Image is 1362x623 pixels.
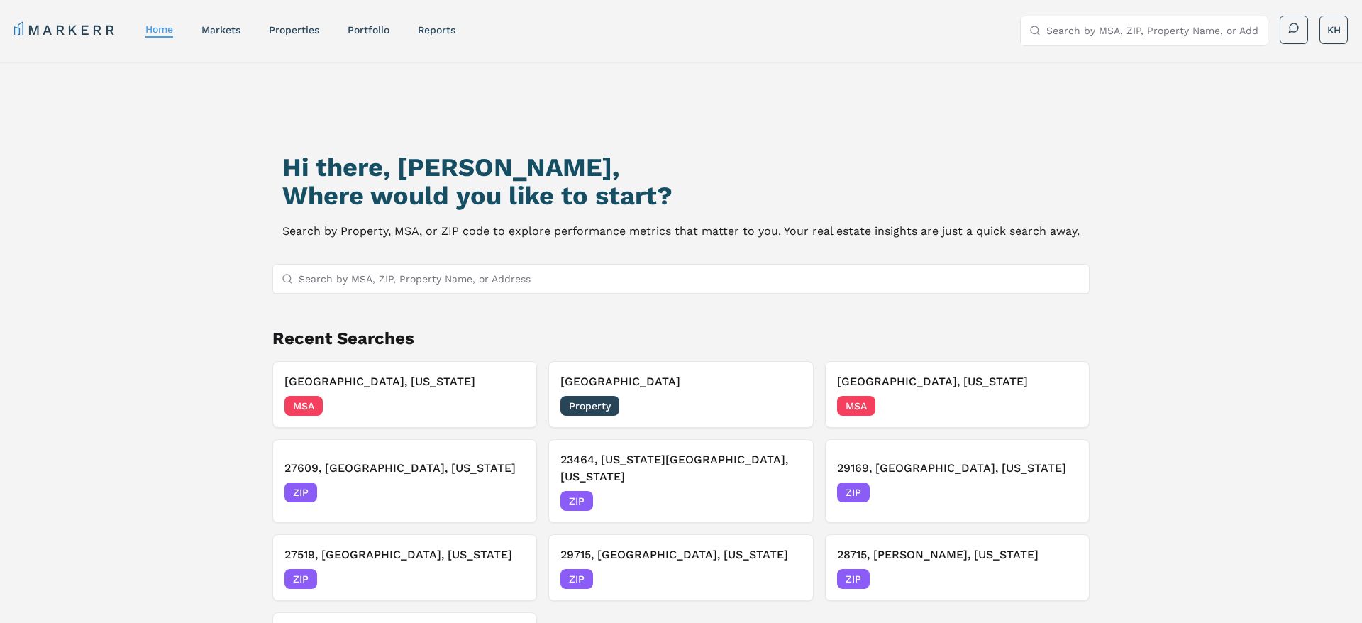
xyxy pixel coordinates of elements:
[825,439,1090,523] button: 29169, [GEOGRAPHIC_DATA], [US_STATE]ZIP[DATE]
[145,23,173,35] a: home
[269,24,319,35] a: properties
[272,534,537,601] button: 27519, [GEOGRAPHIC_DATA], [US_STATE]ZIP[DATE]
[548,439,813,523] button: 23464, [US_STATE][GEOGRAPHIC_DATA], [US_STATE]ZIP[DATE]
[282,153,1080,182] h1: Hi there, [PERSON_NAME],
[837,546,1078,563] h3: 28715, [PERSON_NAME], [US_STATE]
[770,494,802,508] span: [DATE]
[1046,16,1259,45] input: Search by MSA, ZIP, Property Name, or Address
[272,361,537,428] button: [GEOGRAPHIC_DATA], [US_STATE]MSA[DATE]
[548,534,813,601] button: 29715, [GEOGRAPHIC_DATA], [US_STATE]ZIP[DATE]
[837,373,1078,390] h3: [GEOGRAPHIC_DATA], [US_STATE]
[201,24,240,35] a: markets
[284,483,317,502] span: ZIP
[272,327,1090,350] h2: Recent Searches
[1046,399,1078,413] span: [DATE]
[284,396,323,416] span: MSA
[825,534,1090,601] button: 28715, [PERSON_NAME], [US_STATE]ZIP[DATE]
[837,460,1078,477] h3: 29169, [GEOGRAPHIC_DATA], [US_STATE]
[284,460,525,477] h3: 27609, [GEOGRAPHIC_DATA], [US_STATE]
[1319,16,1348,44] button: KH
[493,399,525,413] span: [DATE]
[348,24,389,35] a: Portfolio
[14,20,117,40] a: MARKERR
[284,546,525,563] h3: 27519, [GEOGRAPHIC_DATA], [US_STATE]
[770,399,802,413] span: [DATE]
[1046,485,1078,500] span: [DATE]
[493,572,525,586] span: [DATE]
[837,396,875,416] span: MSA
[560,396,619,416] span: Property
[770,572,802,586] span: [DATE]
[560,569,593,589] span: ZIP
[825,361,1090,428] button: [GEOGRAPHIC_DATA], [US_STATE]MSA[DATE]
[299,265,1080,293] input: Search by MSA, ZIP, Property Name, or Address
[282,221,1080,241] p: Search by Property, MSA, or ZIP code to explore performance metrics that matter to you. Your real...
[284,373,525,390] h3: [GEOGRAPHIC_DATA], [US_STATE]
[1046,572,1078,586] span: [DATE]
[548,361,813,428] button: [GEOGRAPHIC_DATA]Property[DATE]
[1327,23,1341,37] span: KH
[560,546,801,563] h3: 29715, [GEOGRAPHIC_DATA], [US_STATE]
[418,24,455,35] a: reports
[837,483,870,502] span: ZIP
[837,569,870,589] span: ZIP
[272,439,537,523] button: 27609, [GEOGRAPHIC_DATA], [US_STATE]ZIP[DATE]
[282,182,1080,210] h2: Where would you like to start?
[560,373,801,390] h3: [GEOGRAPHIC_DATA]
[493,485,525,500] span: [DATE]
[284,569,317,589] span: ZIP
[560,451,801,485] h3: 23464, [US_STATE][GEOGRAPHIC_DATA], [US_STATE]
[560,491,593,511] span: ZIP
